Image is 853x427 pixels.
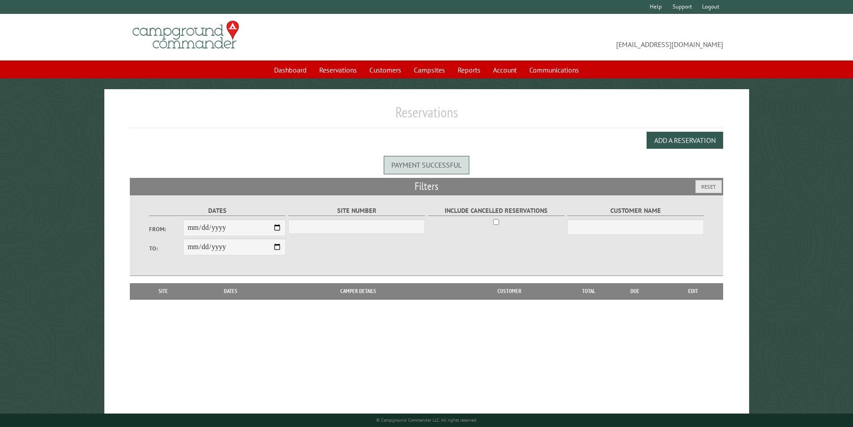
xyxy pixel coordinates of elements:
th: Camper Details [269,283,447,299]
button: Add a Reservation [647,132,723,149]
a: Customers [364,61,407,78]
th: Customer [447,283,571,299]
div: Payment successful [384,156,469,174]
a: Dashboard [269,61,312,78]
label: Include Cancelled Reservations [428,206,565,216]
th: Dates [193,283,269,299]
h2: Filters [130,178,724,195]
label: To: [149,244,183,253]
a: Reports [452,61,486,78]
th: Total [571,283,607,299]
small: © Campground Commander LLC. All rights reserved. [376,417,477,423]
label: From: [149,225,183,233]
th: Site [134,283,193,299]
button: Reset [695,180,722,193]
span: [EMAIL_ADDRESS][DOMAIN_NAME] [427,25,724,50]
th: Due [607,283,663,299]
a: Communications [524,61,584,78]
label: Customer Name [567,206,704,216]
a: Reservations [314,61,362,78]
img: Campground Commander [130,17,242,52]
label: Site Number [288,206,425,216]
a: Account [488,61,522,78]
label: Dates [149,206,286,216]
th: Edit [663,283,724,299]
a: Campsites [408,61,450,78]
h1: Reservations [130,104,724,128]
